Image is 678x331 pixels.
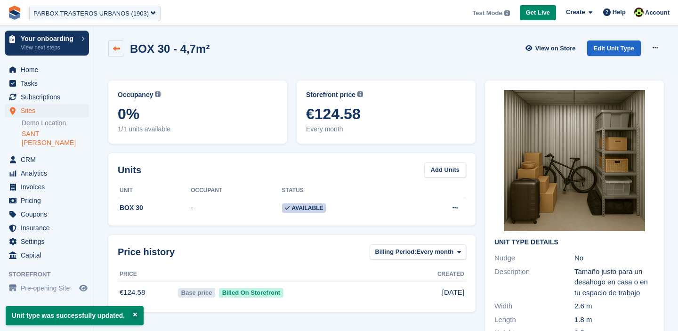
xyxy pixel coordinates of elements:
[282,203,326,213] span: Available
[21,43,77,52] p: View next steps
[5,194,89,207] a: menu
[21,63,77,76] span: Home
[21,282,77,295] span: Pre-opening Site
[21,235,77,248] span: Settings
[118,267,176,282] th: Price
[78,283,89,294] a: Preview store
[525,40,580,56] a: View on Store
[574,301,654,312] div: 2.6 m
[130,42,210,55] h2: BOX 30 - 4,7m²
[191,183,282,198] th: Occupant
[21,180,77,194] span: Invoices
[520,5,556,21] a: Get Live
[5,235,89,248] a: menu
[5,282,89,295] a: menu
[21,208,77,221] span: Coupons
[219,288,283,298] span: Billed On Storefront
[178,288,215,298] span: Base price
[494,315,574,325] div: Length
[33,9,149,18] div: PARBOX TRASTEROS URBANOS (1903)
[472,8,502,18] span: Test Mode
[645,8,670,17] span: Account
[118,163,141,177] h2: Units
[21,104,77,117] span: Sites
[5,249,89,262] a: menu
[535,44,576,53] span: View on Store
[155,91,161,97] img: icon-info-grey-7440780725fd019a000dd9b08b2336e03edf1995a4989e88bcd33f0948082b44.svg
[526,8,550,17] span: Get Live
[5,208,89,221] a: menu
[22,129,89,147] a: SANT [PERSON_NAME]
[118,90,153,100] span: Occupancy
[191,198,282,218] td: -
[494,301,574,312] div: Width
[5,77,89,90] a: menu
[306,90,355,100] span: Storefront price
[306,105,466,122] span: €124.58
[613,8,626,17] span: Help
[574,315,654,325] div: 1.8 m
[6,306,144,325] p: Unit type was successfully updated.
[282,183,410,198] th: Status
[5,31,89,56] a: Your onboarding View next steps
[118,124,278,134] span: 1/1 units available
[566,8,585,17] span: Create
[494,239,654,246] h2: Unit Type details
[118,203,191,213] div: BOX 30
[5,104,89,117] a: menu
[574,266,654,299] div: Tamaño justo para un desahogo en casa o en tu espacio de trabajo
[118,183,191,198] th: Unit
[21,221,77,234] span: Insurance
[5,153,89,166] a: menu
[375,247,416,257] span: Billing Period:
[504,10,510,16] img: icon-info-grey-7440780725fd019a000dd9b08b2336e03edf1995a4989e88bcd33f0948082b44.svg
[21,90,77,104] span: Subscriptions
[21,249,77,262] span: Capital
[8,6,22,20] img: stora-icon-8386f47178a22dfd0bd8f6a31ec36ba5ce8667c1dd55bd0f319d3a0aa187defe.svg
[21,35,77,42] p: Your onboarding
[5,180,89,194] a: menu
[494,253,574,264] div: Nudge
[5,167,89,180] a: menu
[442,287,464,298] span: [DATE]
[370,244,466,260] button: Billing Period: Every month
[494,266,574,299] div: Description
[21,77,77,90] span: Tasks
[118,245,175,259] span: Price history
[118,282,176,303] td: €124.58
[5,90,89,104] a: menu
[8,270,94,279] span: Storefront
[437,270,464,278] span: Created
[21,194,77,207] span: Pricing
[21,153,77,166] span: CRM
[504,90,645,231] img: ChatGPT%20Image%2013%20ago%202025,%2013_51_17.png
[118,105,278,122] span: 0%
[424,162,466,178] a: Add Units
[306,124,466,134] span: Every month
[417,247,454,257] span: Every month
[5,221,89,234] a: menu
[634,8,644,17] img: Catherine Coffey
[21,167,77,180] span: Analytics
[22,119,89,128] a: Demo Location
[5,63,89,76] a: menu
[587,40,641,56] a: Edit Unit Type
[357,91,363,97] img: icon-info-grey-7440780725fd019a000dd9b08b2336e03edf1995a4989e88bcd33f0948082b44.svg
[574,253,654,264] div: No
